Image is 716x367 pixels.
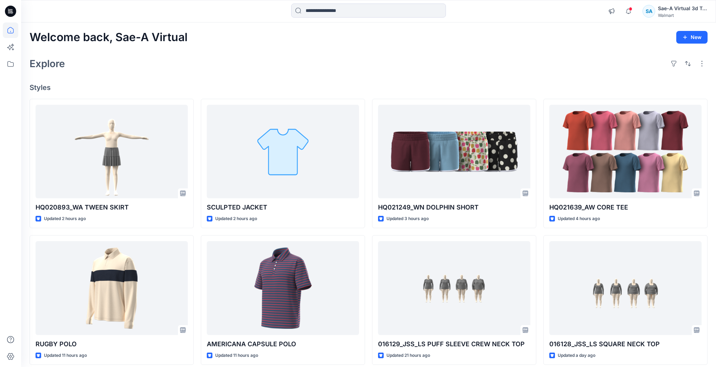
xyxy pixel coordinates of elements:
[549,339,702,349] p: 016128_JSS_LS SQUARE NECK TOP
[549,241,702,335] a: 016128_JSS_LS SQUARE NECK TOP
[386,352,430,359] p: Updated 21 hours ago
[558,352,595,359] p: Updated a day ago
[378,241,530,335] a: 016129_JSS_LS PUFF SLEEVE CREW NECK TOP
[207,339,359,349] p: AMERICANA CAPSULE POLO
[549,202,702,212] p: HQ021639_AW CORE TEE
[30,31,187,44] h2: Welcome back, Sae-A Virtual
[36,241,188,335] a: RUGBY POLO
[378,105,530,198] a: HQ021249_WN DOLPHIN SHORT
[378,202,530,212] p: HQ021249_WN DOLPHIN SHORT
[207,105,359,198] a: SCULPTED JACKET
[215,352,258,359] p: Updated 11 hours ago
[643,5,655,18] div: SA
[207,202,359,212] p: SCULPTED JACKET
[658,13,707,18] div: Walmart
[676,31,708,44] button: New
[30,83,708,92] h4: Styles
[44,352,87,359] p: Updated 11 hours ago
[207,241,359,335] a: AMERICANA CAPSULE POLO
[36,105,188,198] a: HQ020893_WA TWEEN SKIRT
[36,202,188,212] p: HQ020893_WA TWEEN SKIRT
[378,339,530,349] p: 016129_JSS_LS PUFF SLEEVE CREW NECK TOP
[658,4,707,13] div: Sae-A Virtual 3d Team
[549,105,702,198] a: HQ021639_AW CORE TEE
[215,215,257,223] p: Updated 2 hours ago
[36,339,188,349] p: RUGBY POLO
[30,58,65,69] h2: Explore
[558,215,600,223] p: Updated 4 hours ago
[44,215,86,223] p: Updated 2 hours ago
[386,215,429,223] p: Updated 3 hours ago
